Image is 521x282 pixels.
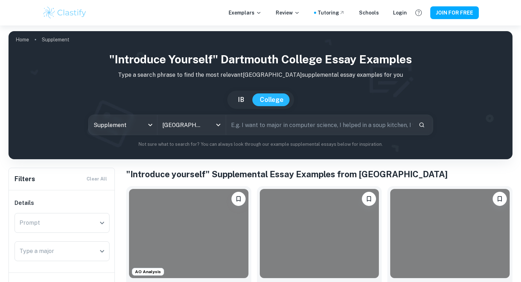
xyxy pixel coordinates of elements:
button: Help and Feedback [413,7,425,19]
a: Login [393,9,407,17]
button: Search [416,119,428,131]
button: Open [213,120,223,130]
button: Please log in to bookmark exemplars [231,192,246,206]
img: Clastify logo [42,6,87,20]
button: IB [231,93,251,106]
span: AO Analysis [132,269,164,275]
h6: Filters [15,174,35,184]
button: Open [97,218,107,228]
a: Schools [359,9,379,17]
h6: Details [15,199,110,207]
input: E.g. I want to major in computer science, I helped in a soup kitchen, I want to join the debate t... [226,115,413,135]
img: profile cover [9,31,512,159]
p: Type a search phrase to find the most relevant [GEOGRAPHIC_DATA] supplemental essay examples for you [14,71,507,79]
button: JOIN FOR FREE [430,6,479,19]
button: Open [97,246,107,256]
a: Home [16,35,29,45]
button: Please log in to bookmark exemplars [362,192,376,206]
p: Not sure what to search for? You can always look through our example supplemental essays below fo... [14,141,507,148]
p: Exemplars [229,9,262,17]
button: Please log in to bookmark exemplars [493,192,507,206]
p: Review [276,9,300,17]
h1: "Introduce yourself" Dartmouth College Essay Examples [14,51,507,68]
button: College [253,93,291,106]
h1: "Introduce yourself" Supplemental Essay Examples from [GEOGRAPHIC_DATA] [126,168,512,180]
div: Supplement [89,115,157,135]
p: Supplement [42,36,69,44]
a: Tutoring [318,9,345,17]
